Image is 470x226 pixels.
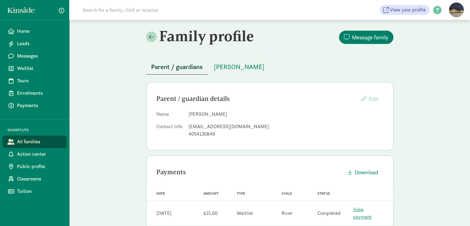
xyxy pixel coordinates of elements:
[17,40,62,47] span: Leads
[282,191,292,196] span: Child
[282,210,293,217] div: River
[209,63,269,71] a: [PERSON_NAME]
[390,6,426,14] span: View your profile
[188,130,383,138] div: 4054130849
[2,75,67,87] a: Tours
[17,52,62,60] span: Messages
[2,160,67,173] a: Public profile
[146,27,269,45] h2: Family profile
[2,37,67,50] a: Leads
[156,167,343,177] div: Payments
[317,191,330,196] span: Status
[17,150,62,158] span: Action center
[2,87,67,99] a: Enrollments
[343,166,383,179] button: Download
[355,168,378,176] span: Download
[237,191,245,196] span: Type
[17,188,62,195] span: Tuition
[237,210,253,217] div: Waitlist
[17,28,62,35] span: Home
[214,62,265,72] span: [PERSON_NAME]
[317,210,341,217] div: Completed
[352,33,388,41] span: Message family
[156,111,184,120] dt: Name
[353,206,372,220] a: View payment
[156,210,171,217] div: [DATE]
[156,191,165,196] span: Date
[2,173,67,185] a: Classrooms
[2,62,67,75] a: Waitlist
[2,50,67,62] a: Messages
[203,191,219,196] span: Amount
[188,111,383,118] dd: [PERSON_NAME]
[17,163,62,170] span: Public profile
[156,123,184,140] dt: Contact Info
[17,65,62,72] span: Waitlist
[379,5,430,15] a: View your profile
[356,92,383,106] button: Edit
[2,25,67,37] a: Home
[17,89,62,97] span: Enrollments
[17,175,62,183] span: Classrooms
[2,136,67,148] a: All families
[17,77,62,85] span: Tours
[146,59,208,75] button: Parent / guardians
[2,148,67,160] a: Action center
[209,59,269,74] button: [PERSON_NAME]
[2,99,67,112] a: Payments
[146,63,208,71] a: Parent / guardians
[339,31,393,44] button: Message family
[17,102,62,109] span: Payments
[2,185,67,198] a: Tuition
[156,94,356,104] div: Parent / guardian details
[439,196,470,226] iframe: Chat Widget
[203,210,218,217] div: $15.00
[188,123,383,130] div: [EMAIL_ADDRESS][DOMAIN_NAME]
[17,138,62,146] span: All families
[151,62,203,72] span: Parent / guardians
[79,4,252,16] input: Search for a family, child or location
[369,95,378,102] span: Edit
